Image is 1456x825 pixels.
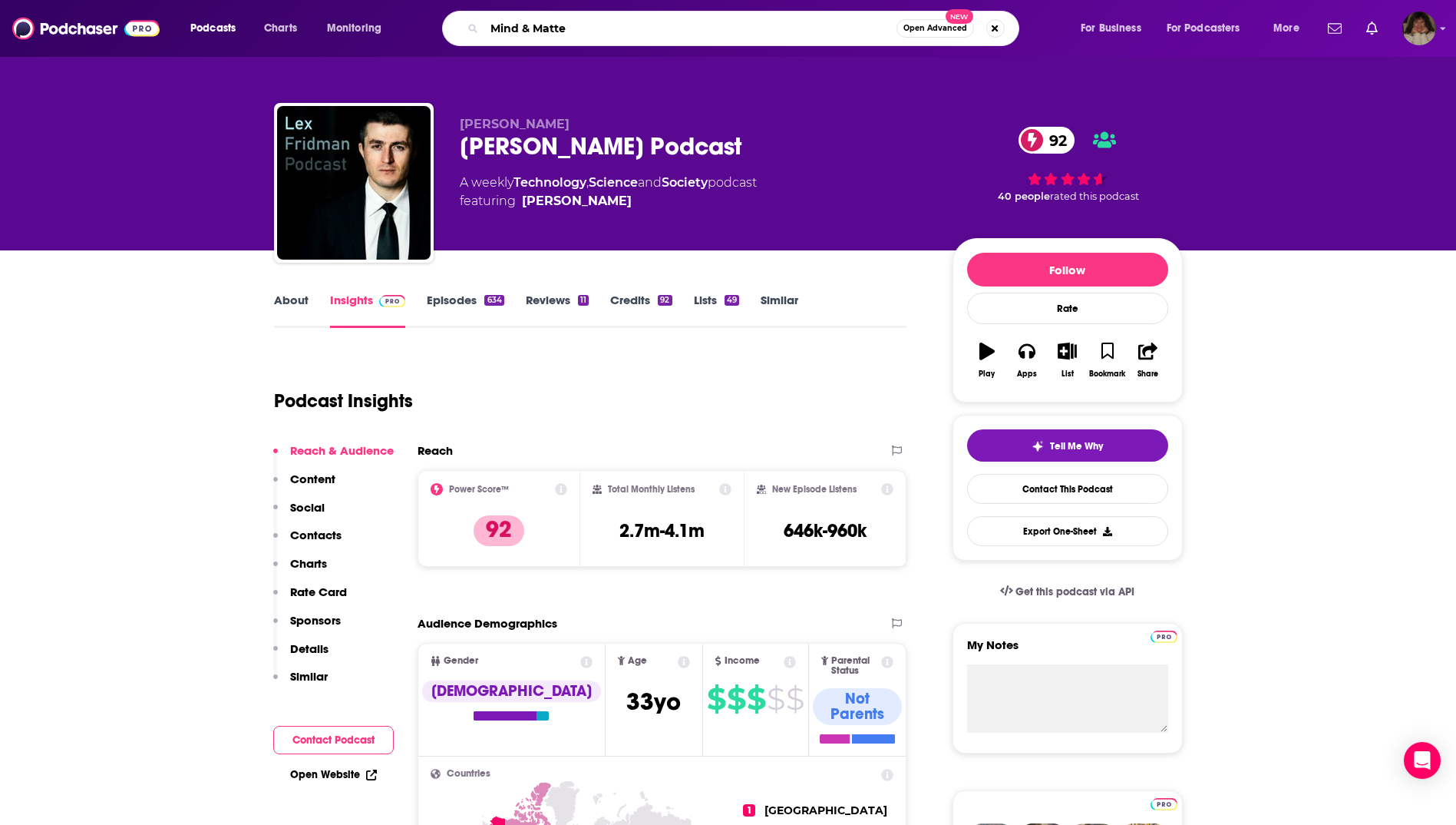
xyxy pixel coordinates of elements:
button: Follow [967,253,1168,287]
button: Share [1127,333,1167,388]
a: Technology [513,175,586,190]
a: Lex Fridman [522,192,632,210]
span: Monitoring [327,18,381,39]
h2: Audience Demographics [418,616,557,631]
span: Get this podcast via API [1015,585,1134,598]
p: 92 [474,515,524,546]
span: For Business [1081,18,1141,39]
a: Lists49 [694,293,739,328]
span: Logged in as angelport [1402,12,1436,45]
span: 33 yo [626,687,681,717]
button: tell me why sparkleTell Me Why [967,429,1168,462]
span: Gender [444,656,478,666]
span: Parental Status [831,656,879,676]
button: open menu [180,16,256,41]
div: Apps [1017,369,1037,379]
span: rated this podcast [1050,191,1139,202]
span: Podcasts [190,18,236,39]
h2: Power Score™ [449,484,509,495]
div: Not Parents [813,688,903,725]
a: InsightsPodchaser Pro [330,293,406,328]
button: Sponsors [273,613,341,641]
a: Pro website [1151,628,1177,643]
p: Contacts [290,528,342,542]
button: Export One-Sheet [967,516,1168,546]
div: 92 [658,295,672,306]
span: featuring [460,192,757,210]
div: List [1061,369,1074,379]
button: Show profile menu [1402,12,1436,45]
button: open menu [1070,16,1161,41]
span: $ [747,687,765,711]
div: [DEMOGRAPHIC_DATA] [422,681,601,702]
button: Play [967,333,1007,388]
a: Show notifications dropdown [1322,15,1348,41]
input: Search podcasts, credits, & more... [484,16,896,41]
span: For Podcasters [1167,18,1240,39]
div: 11 [578,295,589,306]
a: 92 [1019,127,1075,154]
a: Credits92 [610,293,672,328]
button: Reach & Audience [273,443,394,472]
div: 634 [484,295,503,306]
p: Reach & Audience [290,443,394,458]
div: Bookmark [1089,369,1125,379]
a: Open Website [290,768,377,781]
span: Tell Me Why [1050,440,1103,452]
img: Lex Fridman Podcast [277,106,431,260]
button: List [1047,333,1087,388]
p: Content [290,472,335,486]
img: Podchaser Pro [1151,798,1177,810]
p: Sponsors [290,613,341,628]
img: tell me why sparkle [1032,440,1044,452]
span: [PERSON_NAME] [460,117,570,131]
a: Reviews11 [526,293,589,328]
p: Rate Card [290,585,347,599]
button: Contacts [273,528,342,556]
div: Rate [967,293,1168,324]
button: Rate Card [273,585,347,613]
span: Countries [447,769,490,779]
button: open menu [1263,16,1319,41]
div: Search podcasts, credits, & more... [457,11,1034,46]
h1: Podcast Insights [274,389,413,412]
span: [GEOGRAPHIC_DATA] [764,803,887,817]
span: More [1273,18,1299,39]
div: Play [979,369,995,379]
button: Content [273,472,335,500]
a: Society [662,175,708,190]
span: Open Advanced [903,25,967,32]
button: Bookmark [1088,333,1127,388]
h3: 2.7m-4.1m [619,519,705,542]
div: 92 40 peoplerated this podcast [953,117,1183,212]
a: Contact This Podcast [967,474,1168,504]
a: Podchaser - Follow, Share and Rate Podcasts [12,14,160,43]
img: User Profile [1402,12,1436,45]
span: $ [727,687,745,711]
span: Charts [264,18,297,39]
div: Share [1137,369,1158,379]
div: Open Intercom Messenger [1404,742,1441,779]
button: Charts [273,556,327,585]
a: Charts [254,16,306,41]
span: Age [628,656,647,666]
a: Pro website [1151,796,1177,810]
button: Similar [273,669,328,697]
button: Details [273,641,329,670]
a: About [274,293,309,328]
button: open menu [316,16,401,41]
button: Social [273,500,325,528]
span: $ [786,687,804,711]
p: Similar [290,669,328,684]
span: , [586,175,589,190]
a: Science [589,175,638,190]
button: open menu [1157,16,1263,41]
h2: Reach [418,443,453,458]
a: Similar [761,293,798,328]
span: $ [707,687,725,711]
span: 92 [1034,127,1075,154]
h2: New Episode Listens [772,484,857,495]
img: Podchaser Pro [1151,631,1177,643]
h2: Total Monthly Listens [608,484,695,495]
button: Apps [1007,333,1047,388]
